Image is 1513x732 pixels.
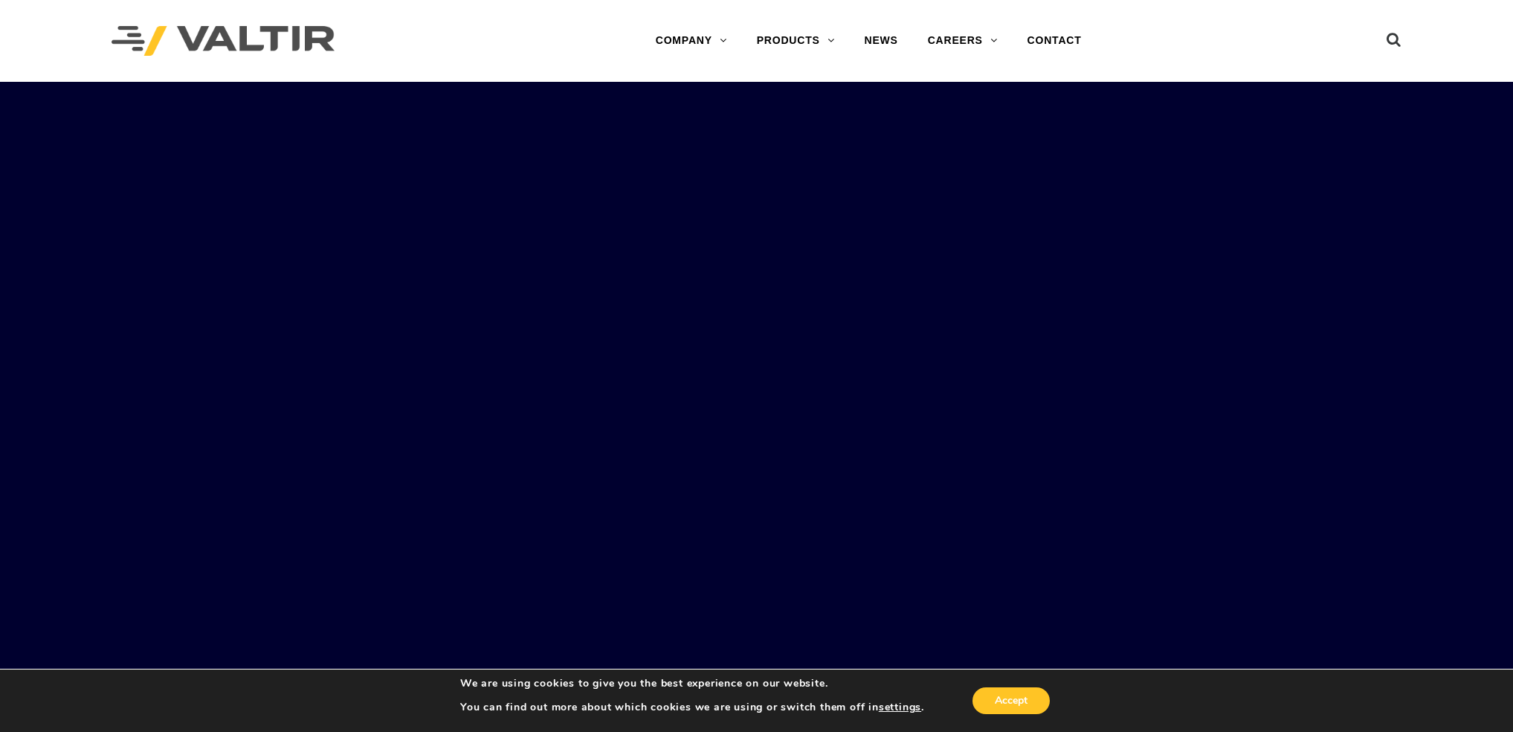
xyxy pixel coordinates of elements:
a: PRODUCTS [742,26,850,56]
p: You can find out more about which cookies we are using or switch them off in . [460,701,924,714]
button: settings [879,701,921,714]
a: CONTACT [1013,26,1097,56]
a: COMPANY [641,26,742,56]
a: NEWS [849,26,912,56]
p: We are using cookies to give you the best experience on our website. [460,677,924,690]
img: Valtir [112,26,335,57]
a: CAREERS [913,26,1013,56]
button: Accept [972,687,1050,714]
